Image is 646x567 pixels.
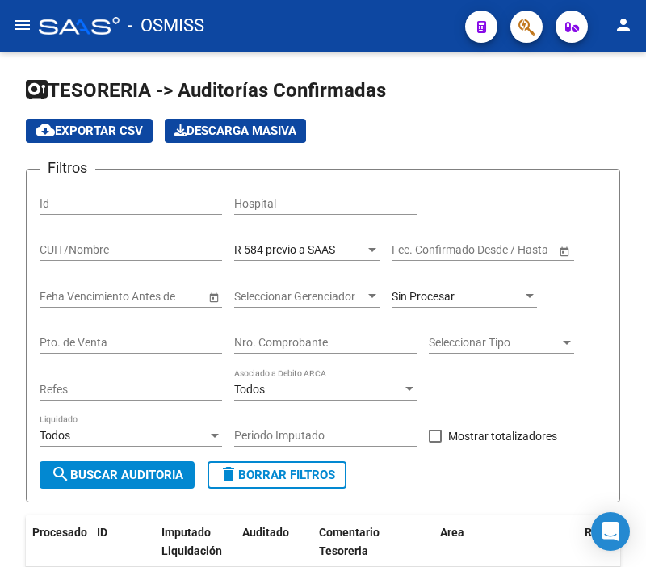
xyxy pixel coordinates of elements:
[242,526,289,539] span: Auditado
[208,461,346,489] button: Borrar Filtros
[36,124,143,138] span: Exportar CSV
[219,464,238,484] mat-icon: delete
[556,242,573,259] button: Open calendar
[205,288,222,305] button: Open calendar
[429,336,560,350] span: Seleccionar Tipo
[165,119,306,143] button: Descarga Masiva
[13,15,32,35] mat-icon: menu
[128,8,204,44] span: - OSMISS
[392,290,455,303] span: Sin Procesar
[392,243,442,257] input: Start date
[448,426,557,446] span: Mostrar totalizadores
[161,526,222,557] span: Imputado Liquidación
[174,124,296,138] span: Descarga Masiva
[51,464,70,484] mat-icon: search
[165,119,306,143] app-download-masive: Descarga masiva de comprobantes (adjuntos)
[40,157,95,179] h3: Filtros
[591,512,630,551] div: Open Intercom Messenger
[40,429,70,442] span: Todos
[97,526,107,539] span: ID
[319,526,380,557] span: Comentario Tesoreria
[234,383,265,396] span: Todos
[440,526,464,539] span: Area
[40,461,195,489] button: Buscar Auditoria
[26,79,386,102] span: TESORERIA -> Auditorías Confirmadas
[36,120,55,140] mat-icon: cloud_download
[219,468,335,482] span: Borrar Filtros
[51,468,183,482] span: Buscar Auditoria
[32,526,87,539] span: Procesado
[234,290,365,304] span: Seleccionar Gerenciador
[614,15,633,35] mat-icon: person
[26,119,153,143] button: Exportar CSV
[455,243,535,257] input: End date
[234,243,335,256] span: R 584 previo a SAAS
